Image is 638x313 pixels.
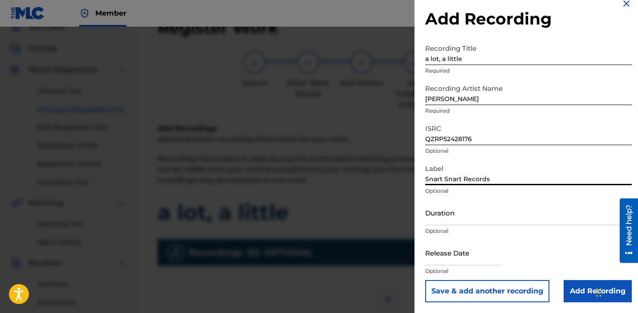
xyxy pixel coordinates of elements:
[95,8,126,18] span: Member
[613,199,638,263] iframe: Resource Center
[593,270,638,313] iframe: Chat Widget
[425,147,632,155] p: Optional
[11,7,45,20] img: MLC Logo
[425,267,632,275] p: Optional
[425,107,632,115] p: Required
[425,67,632,75] p: Required
[425,280,549,302] button: Save & add another recording
[564,280,632,302] input: Add Recording
[425,9,632,29] h2: Add Recording
[596,279,601,306] div: Drag
[425,187,632,195] p: Optional
[425,227,632,235] p: Optional
[10,6,22,47] div: Need help?
[79,8,90,19] img: Top Rightsholder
